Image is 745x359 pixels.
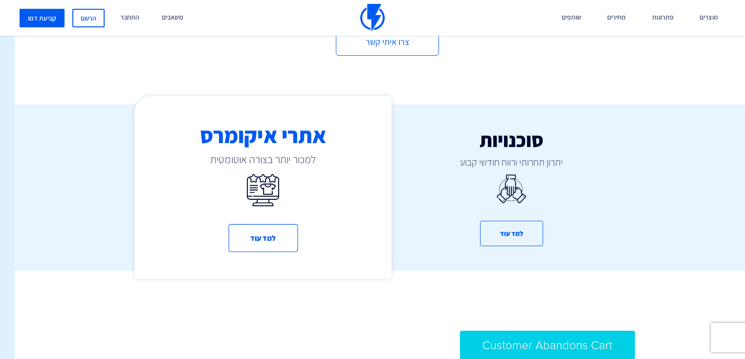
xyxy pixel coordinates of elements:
button: למד עוד [228,224,298,252]
h3: אתרי איקומרס [134,123,392,147]
a: קביעת דמו [20,9,65,27]
h3: סוכנויות [394,129,628,150]
button: למד עוד [480,221,543,246]
span: למכור יותר בצורה אוטומטית [134,152,392,167]
a: סוכנויות יתרון תחרותי ורווח חודשי קבוע למד עוד [394,105,628,271]
span: יתרון תחרותי ורווח חודשי קבוע [394,155,628,169]
a: אתרי איקומרס למכור יותר בצורה אוטומטית למד עוד [146,105,380,271]
a: הרשם [72,9,105,27]
a: צרו איתי קשר [336,28,439,56]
